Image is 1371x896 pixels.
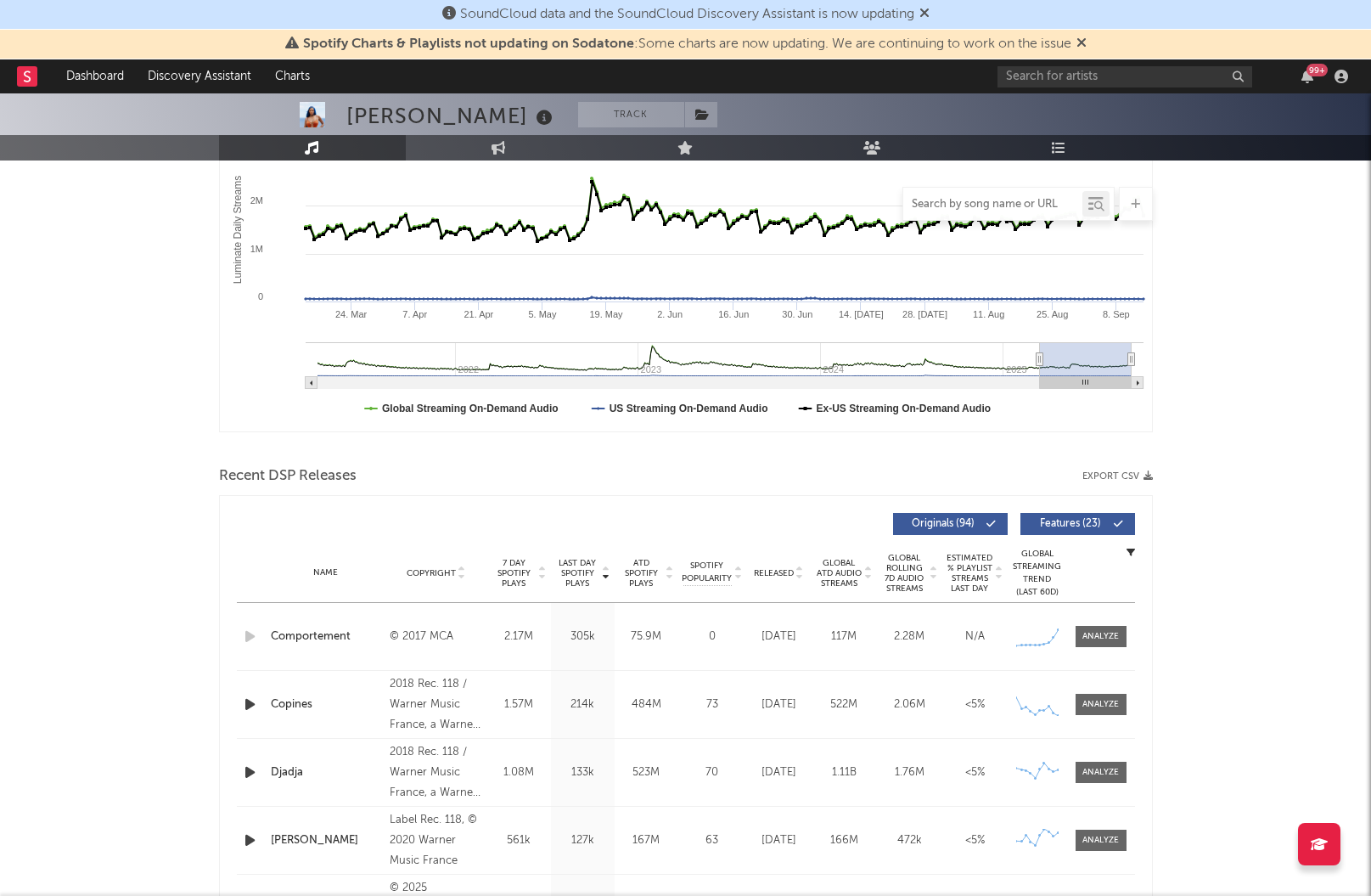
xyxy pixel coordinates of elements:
a: Charts [263,59,322,93]
div: [DATE] [750,696,807,713]
span: Global ATD Audio Streams [816,558,862,589]
div: <5% [947,832,1003,849]
button: 99+ [1301,70,1313,83]
span: Spotify Charts & Playlists not updating on Sodatone [303,37,634,51]
div: 167M [619,832,674,849]
div: Name [271,566,382,579]
span: Dismiss [1076,37,1087,51]
span: ATD Spotify Plays [619,558,664,589]
div: 2018 Rec. 118 / Warner Music France, a Warner Music Group Company [390,674,482,735]
div: [DATE] [750,764,807,781]
span: Originals ( 94 ) [904,519,982,529]
div: 133k [555,764,610,781]
div: 166M [816,832,873,849]
div: 70 [683,764,742,781]
span: Spotify Popularity [682,560,732,585]
div: 63 [683,832,742,849]
div: Label Rec. 118, © 2020 Warner Music France [390,810,482,871]
text: 2. Jun [657,309,683,319]
button: Export CSV [1082,471,1153,482]
div: 1.08M [492,764,547,781]
div: 2.06M [881,696,938,713]
text: 30. Jun [782,309,812,319]
text: 16. Jun [718,309,749,319]
div: 2.28M [881,628,938,645]
a: Copines [271,696,382,713]
div: <5% [947,696,1003,713]
div: 1.11B [816,764,873,781]
input: Search for artists [997,66,1252,87]
text: 8. Sep [1102,309,1129,319]
div: 1.76M [881,764,938,781]
span: 7 Day Spotify Plays [492,558,537,589]
a: Discovery Assistant [136,59,263,93]
div: <5% [947,764,1003,781]
text: Luminate Daily Streams [231,176,243,284]
text: 19. May [589,309,623,319]
div: 0 [683,628,742,645]
div: 484M [619,696,674,713]
div: 522M [816,696,873,713]
span: Features ( 23 ) [1031,519,1110,529]
text: 21. Apr [464,309,493,319]
div: 2.17M [492,628,547,645]
text: Ex-US Streaming On-Demand Audio [816,403,991,414]
text: 25. Aug [1037,309,1068,319]
div: 117M [816,628,873,645]
span: Released [754,568,794,578]
div: Global Streaming Trend (Last 60D) [1012,548,1063,599]
button: Originals(94) [893,513,1008,535]
span: Dismiss [919,8,930,21]
div: 305k [555,628,610,645]
text: 24. Mar [334,309,367,319]
a: Comportement [271,628,382,645]
a: Dashboard [54,59,136,93]
text: 28. [DATE] [902,309,947,319]
div: 73 [683,696,742,713]
text: 14. [DATE] [838,309,883,319]
span: : Some charts are now updating. We are continuing to work on the issue [303,37,1071,51]
div: 1.57M [492,696,547,713]
div: N/A [947,628,1003,645]
div: [DATE] [750,628,807,645]
text: Global Streaming On-Demand Audio [382,403,559,414]
a: [PERSON_NAME] [271,832,382,849]
input: Search by song name or URL [903,198,1082,211]
div: 2018 Rec. 118 / Warner Music France, a Warner Music Group Company [390,742,482,803]
div: 214k [555,696,610,713]
text: 7. Apr [402,309,427,319]
text: 11. Aug [972,309,1003,319]
span: SoundCloud data and the SoundCloud Discovery Assistant is now updating [460,8,914,21]
span: Estimated % Playlist Streams Last Day [947,553,993,594]
span: Last Day Spotify Plays [555,558,600,589]
span: Recent DSP Releases [219,466,357,487]
div: [DATE] [750,832,807,849]
a: Djadja [271,764,382,781]
text: 1M [250,244,262,254]
span: Copyright [407,568,456,578]
div: 523M [619,764,674,781]
span: Global Rolling 7D Audio Streams [881,553,928,594]
div: 75.9M [619,628,674,645]
div: 472k [881,832,938,849]
div: 561k [492,832,547,849]
div: 127k [555,832,610,849]
div: 99 + [1306,64,1328,76]
text: US Streaming On-Demand Audio [609,403,767,414]
svg: Luminate Daily Consumption [220,92,1152,431]
div: © 2017 MCA [390,627,482,647]
div: [PERSON_NAME] [346,102,557,130]
button: Track [578,102,684,127]
button: Features(23) [1020,513,1135,535]
text: 5. May [528,309,557,319]
text: 0 [257,291,262,301]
